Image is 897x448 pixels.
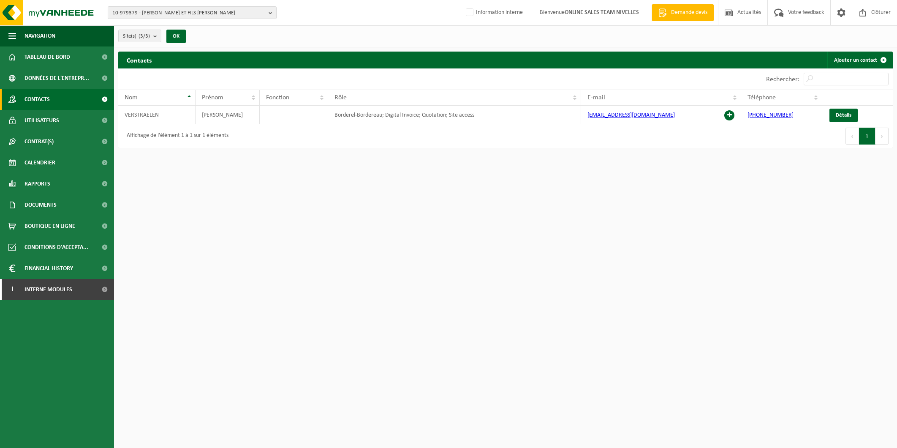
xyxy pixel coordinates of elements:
button: Next [875,128,889,145]
span: Téléphone [747,94,776,101]
span: Calendrier [24,152,55,173]
span: Tableau de bord [24,46,70,68]
span: Documents [24,194,57,216]
span: Rapports [24,173,50,194]
span: Contacts [24,89,50,110]
label: Rechercher: [766,76,799,83]
button: 1 [859,128,875,145]
button: 10-979379 - [PERSON_NAME] ET FILS [PERSON_NAME] [108,6,277,19]
span: Contrat(s) [24,131,54,152]
span: Prénom [202,94,223,101]
a: [PHONE_NUMBER] [747,112,794,118]
label: Information interne [464,6,523,19]
span: Boutique en ligne [24,216,75,237]
span: I [8,279,16,300]
h2: Contacts [118,52,160,68]
span: Fonction [266,94,289,101]
span: Nom [125,94,138,101]
count: (3/3) [139,33,150,39]
button: Previous [845,128,859,145]
span: Interne modules [24,279,72,300]
td: VERSTRAELEN [118,106,196,124]
a: Détails [829,109,858,122]
td: [PERSON_NAME] [196,106,260,124]
td: Borderel-Bordereau; Digital Invoice; Quotation; Site access [328,106,581,124]
span: Utilisateurs [24,110,59,131]
span: Financial History [24,258,73,279]
a: Demande devis [652,4,714,21]
span: 10-979379 - [PERSON_NAME] ET FILS [PERSON_NAME] [112,7,265,19]
a: [EMAIL_ADDRESS][DOMAIN_NAME] [587,112,675,118]
span: E-mail [587,94,605,101]
span: Demande devis [669,8,709,17]
span: Données de l'entrepr... [24,68,89,89]
span: Rôle [334,94,347,101]
strong: ONLINE SALES TEAM NIVELLES [565,9,639,16]
a: Ajouter un contact [827,52,892,68]
span: Détails [836,112,851,118]
span: Conditions d'accepta... [24,237,88,258]
span: Navigation [24,25,55,46]
div: Affichage de l'élément 1 à 1 sur 1 éléments [122,128,228,144]
button: OK [166,30,186,43]
span: Site(s) [123,30,150,43]
button: Site(s)(3/3) [118,30,161,42]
